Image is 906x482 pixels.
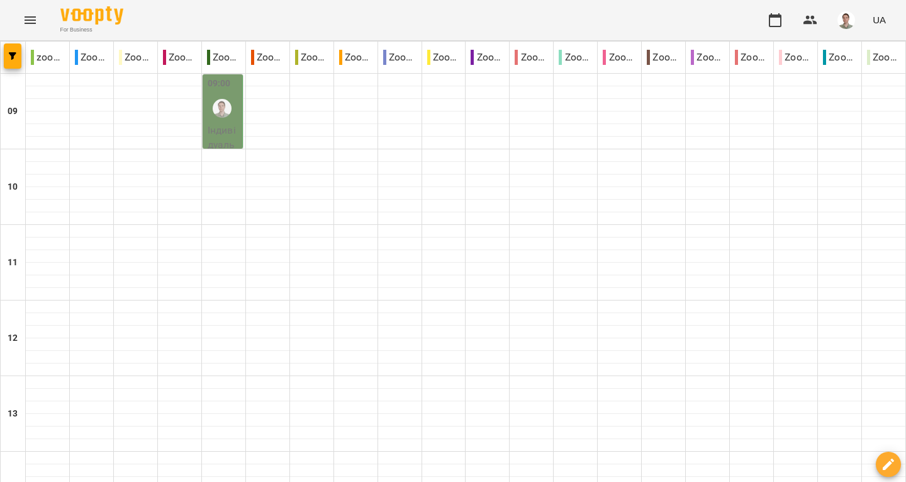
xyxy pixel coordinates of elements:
[603,50,636,65] p: Zoom [PERSON_NAME]
[867,50,900,65] p: Zoom Юля
[60,6,123,25] img: Voopty Logo
[208,77,231,91] label: 09:00
[837,11,855,29] img: 08937551b77b2e829bc2e90478a9daa6.png
[15,5,45,35] button: Menu
[823,50,856,65] p: Zoom Юлія
[735,50,768,65] p: Zoom [PERSON_NAME]
[119,50,152,65] p: Zoom [PERSON_NAME]
[427,50,461,65] p: Zoom Катерина
[207,50,240,65] p: Zoom [PERSON_NAME]
[691,50,724,65] p: Zoom Оксана
[515,50,548,65] p: Zoom [PERSON_NAME]
[8,407,18,421] h6: 13
[213,99,232,118] img: Андрій
[8,331,18,345] h6: 12
[8,180,18,194] h6: 10
[647,50,680,65] p: Zoom [PERSON_NAME]
[251,50,284,65] p: Zoom [PERSON_NAME]
[873,13,886,26] span: UA
[559,50,592,65] p: Zoom [PERSON_NAME]
[60,26,123,34] span: For Business
[31,50,64,65] p: zoom 2
[295,50,328,65] p: Zoom Єлизавета
[868,8,891,32] button: UA
[75,50,108,65] p: Zoom Абігейл
[339,50,372,65] p: Zoom Жюлі
[8,105,18,118] h6: 09
[8,256,18,270] h6: 11
[208,123,240,286] p: Індивідуальне онлайн заняття 50 хв рівні А1-В1 - [PERSON_NAME]
[779,50,812,65] p: Zoom [PERSON_NAME]
[471,50,504,65] p: Zoom [PERSON_NAME]
[163,50,196,65] p: Zoom [PERSON_NAME]
[383,50,417,65] p: Zoom Каріна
